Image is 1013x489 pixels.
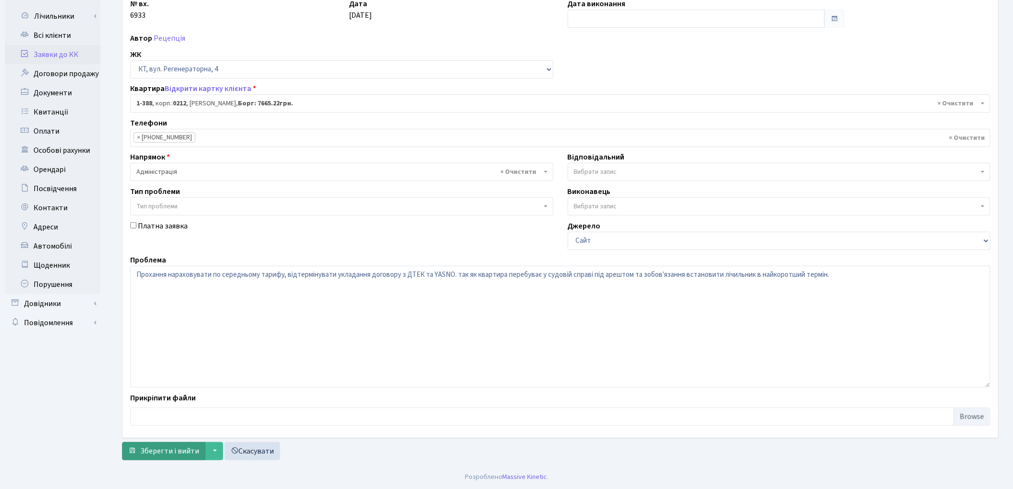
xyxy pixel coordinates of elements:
[136,202,178,211] span: Тип проблеми
[5,198,101,217] a: Контакти
[5,275,101,294] a: Порушення
[11,7,101,26] a: Лічильники
[130,186,180,197] label: Тип проблеми
[173,99,186,108] b: 0212
[130,266,990,387] textarea: Прохання нараховувати по середньому тарифу, відтермінувати укладання договору з ДТЕК та YASNO. та...
[5,217,101,237] a: Адреси
[465,472,548,482] div: Розроблено .
[5,141,101,160] a: Особові рахунки
[225,442,280,460] a: Скасувати
[5,45,101,64] a: Заявки до КК
[568,151,625,163] label: Відповідальний
[938,99,974,108] span: Видалити всі елементи
[5,64,101,83] a: Договори продажу
[130,83,256,94] label: Квартира
[502,472,547,482] a: Massive Kinetic
[5,26,101,45] a: Всі клієнти
[568,220,601,232] label: Джерело
[574,202,617,211] span: Вибрати запис
[5,83,101,102] a: Документи
[5,294,101,313] a: Довідники
[165,83,251,94] a: Відкрити картку клієнта
[5,122,101,141] a: Оплати
[949,133,985,143] span: Видалити всі елементи
[130,151,170,163] label: Напрямок
[574,167,617,177] span: Вибрати запис
[130,49,141,60] label: ЖК
[130,117,167,129] label: Телефони
[501,167,537,177] span: Видалити всі елементи
[130,254,166,266] label: Проблема
[136,167,541,177] span: Адміністрація
[568,186,611,197] label: Виконавець
[154,33,185,44] a: Рецепція
[140,446,199,456] span: Зберегти і вийти
[138,220,188,232] label: Платна заявка
[130,94,990,113] span: <b>1-388</b>, корп.: <b>0212</b>, Щербина Андрій Олександрович, <b>Борг: 7665.22грн.</b>
[5,179,101,198] a: Посвідчення
[130,392,196,404] label: Прикріпити файли
[136,99,152,108] b: 1-388
[136,99,979,108] span: <b>1-388</b>, корп.: <b>0212</b>, Щербина Андрій Олександрович, <b>Борг: 7665.22грн.</b>
[238,99,293,108] b: Борг: 7665.22грн.
[5,256,101,275] a: Щоденник
[5,160,101,179] a: Орендарі
[130,33,152,44] label: Автор
[130,163,553,181] span: Адміністрація
[122,442,205,460] button: Зберегти і вийти
[134,132,195,143] li: 098-450-58-95
[5,237,101,256] a: Автомобілі
[5,313,101,332] a: Повідомлення
[137,133,140,142] span: ×
[5,102,101,122] a: Квитанції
